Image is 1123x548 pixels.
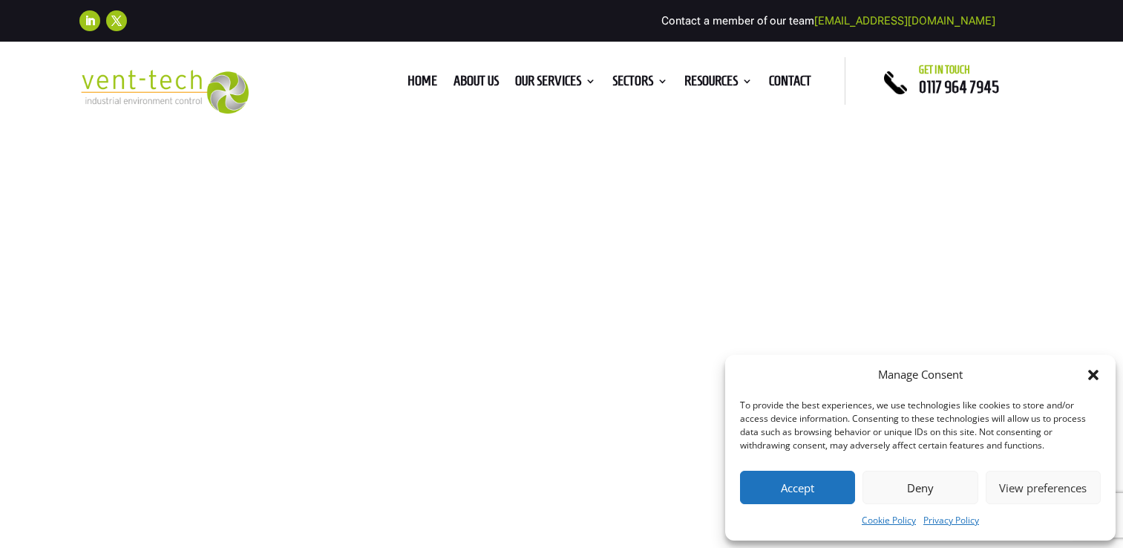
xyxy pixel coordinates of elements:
[769,76,811,92] a: Contact
[454,76,499,92] a: About us
[919,78,999,96] a: 0117 964 7945
[1086,368,1101,382] div: Close dialog
[612,76,668,92] a: Sectors
[515,76,596,92] a: Our Services
[79,10,100,31] a: Follow on LinkedIn
[661,14,995,27] span: Contact a member of our team
[862,512,916,529] a: Cookie Policy
[740,399,1099,452] div: To provide the best experiences, we use technologies like cookies to store and/or access device i...
[79,70,249,114] img: 2023-09-27T08_35_16.549ZVENT-TECH---Clear-background
[919,64,970,76] span: Get in touch
[923,512,979,529] a: Privacy Policy
[407,76,437,92] a: Home
[878,366,963,384] div: Manage Consent
[986,471,1101,504] button: View preferences
[814,14,995,27] a: [EMAIL_ADDRESS][DOMAIN_NAME]
[106,10,127,31] a: Follow on X
[862,471,978,504] button: Deny
[684,76,753,92] a: Resources
[740,471,855,504] button: Accept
